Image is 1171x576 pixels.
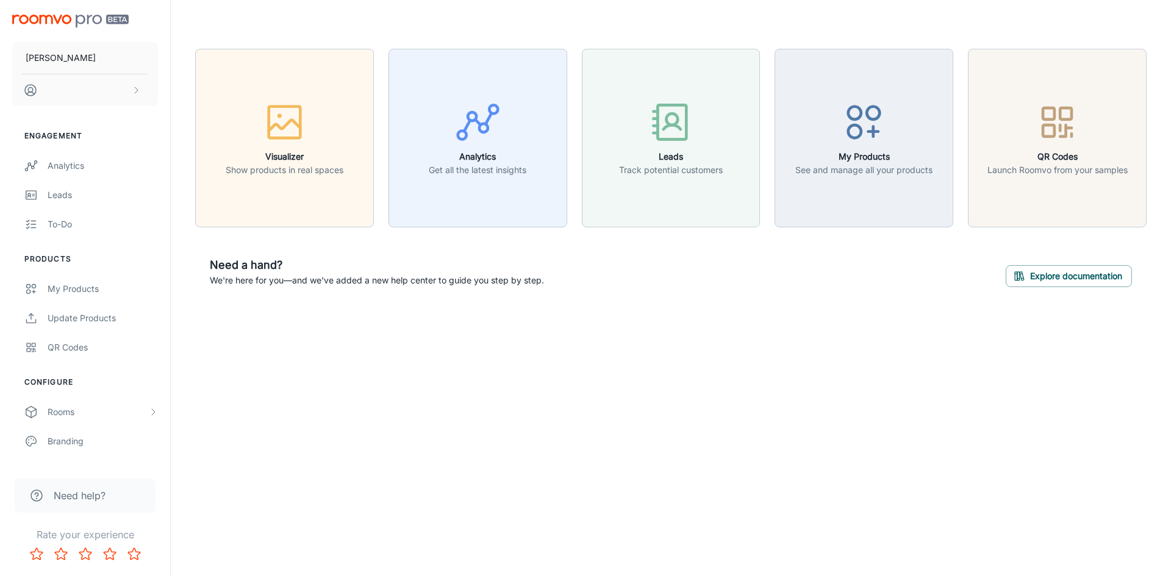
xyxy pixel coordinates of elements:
button: VisualizerShow products in real spaces [195,49,374,227]
h6: My Products [795,150,933,163]
a: QR CodesLaunch Roomvo from your samples [968,131,1147,143]
h6: Need a hand? [210,257,544,274]
h6: QR Codes [987,150,1128,163]
img: Roomvo PRO Beta [12,15,129,27]
p: Get all the latest insights [429,163,526,177]
a: AnalyticsGet all the latest insights [389,131,567,143]
div: My Products [48,282,158,296]
div: Update Products [48,311,158,325]
p: We're here for you—and we've added a new help center to guide you step by step. [210,274,544,287]
a: LeadsTrack potential customers [582,131,761,143]
button: QR CodesLaunch Roomvo from your samples [968,49,1147,227]
h6: Visualizer [226,150,343,163]
p: [PERSON_NAME] [26,51,96,65]
button: AnalyticsGet all the latest insights [389,49,567,227]
div: Analytics [48,159,158,172]
p: Track potential customers [619,163,723,177]
button: LeadsTrack potential customers [582,49,761,227]
button: My ProductsSee and manage all your products [775,49,953,227]
div: QR Codes [48,341,158,354]
a: My ProductsSee and manage all your products [775,131,953,143]
h6: Leads [619,150,723,163]
a: Explore documentation [1006,269,1132,281]
p: See and manage all your products [795,163,933,177]
div: Leads [48,188,158,202]
p: Launch Roomvo from your samples [987,163,1128,177]
div: To-do [48,218,158,231]
p: Show products in real spaces [226,163,343,177]
button: [PERSON_NAME] [12,42,158,74]
button: Explore documentation [1006,265,1132,287]
h6: Analytics [429,150,526,163]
